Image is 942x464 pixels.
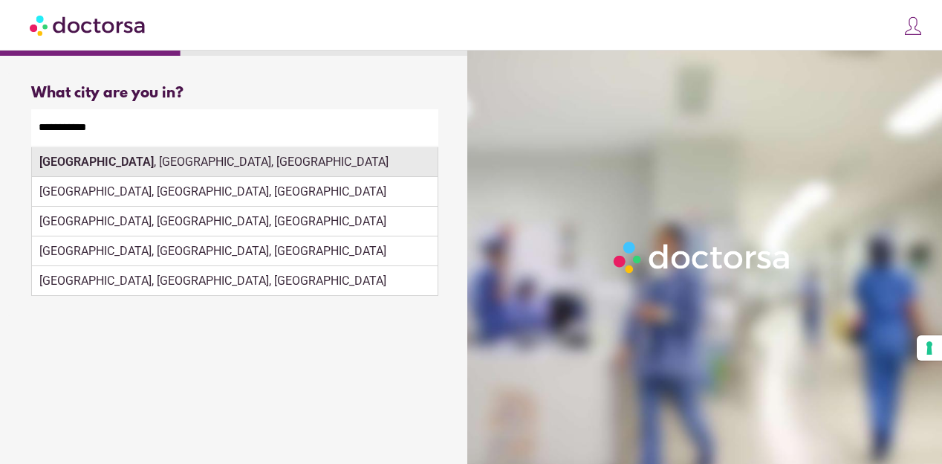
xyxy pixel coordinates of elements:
div: [GEOGRAPHIC_DATA], [GEOGRAPHIC_DATA], [GEOGRAPHIC_DATA] [32,266,438,296]
strong: [GEOGRAPHIC_DATA] [39,155,154,169]
div: [GEOGRAPHIC_DATA], [GEOGRAPHIC_DATA], [GEOGRAPHIC_DATA] [32,207,438,236]
div: , [GEOGRAPHIC_DATA], [GEOGRAPHIC_DATA] [32,147,438,177]
img: Doctorsa.com [30,8,147,42]
div: What city are you in? [31,85,438,102]
div: [GEOGRAPHIC_DATA], [GEOGRAPHIC_DATA], [GEOGRAPHIC_DATA] [32,236,438,266]
div: Make sure the city you pick is where you need assistance. [31,146,438,178]
img: icons8-customer-100.png [903,16,923,36]
div: [GEOGRAPHIC_DATA], [GEOGRAPHIC_DATA], [GEOGRAPHIC_DATA] [32,177,438,207]
button: Your consent preferences for tracking technologies [917,335,942,361]
img: Logo-Doctorsa-trans-White-partial-flat.png [608,236,797,279]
